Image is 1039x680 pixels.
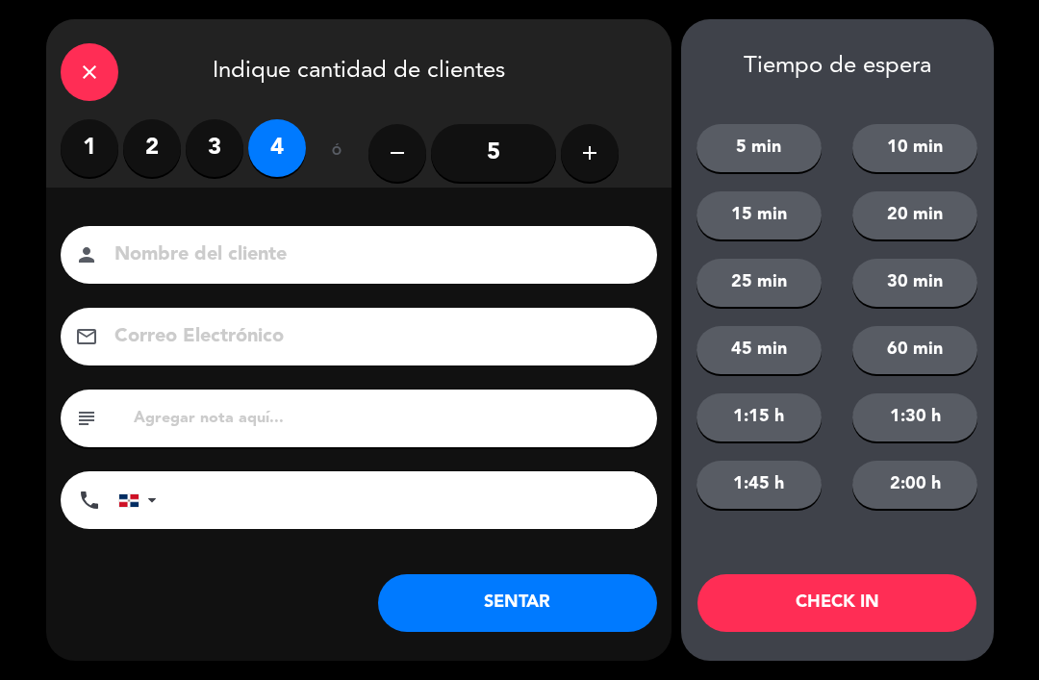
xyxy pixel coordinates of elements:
i: person [75,243,98,266]
input: Nombre del cliente [113,239,632,272]
label: 2 [123,119,181,177]
button: 1:15 h [697,393,822,441]
button: CHECK IN [697,574,976,632]
i: phone [78,489,101,512]
label: 4 [248,119,306,177]
i: close [78,61,101,84]
i: add [578,141,601,164]
div: ó [306,119,368,187]
button: 30 min [852,259,977,307]
button: 45 min [697,326,822,374]
button: remove [368,124,426,182]
label: 1 [61,119,118,177]
i: subject [75,407,98,430]
button: 5 min [697,124,822,172]
i: email [75,325,98,348]
button: add [561,124,619,182]
button: 1:45 h [697,461,822,509]
input: Agregar nota aquí... [132,405,643,432]
input: Correo Electrónico [113,320,632,354]
button: 2:00 h [852,461,977,509]
button: 10 min [852,124,977,172]
div: Dominican Republic (República Dominicana): +1 [119,472,164,528]
button: 1:30 h [852,393,977,441]
button: 60 min [852,326,977,374]
label: 3 [186,119,243,177]
div: Tiempo de espera [681,53,994,81]
i: remove [386,141,409,164]
div: Indique cantidad de clientes [46,19,672,119]
button: SENTAR [378,574,657,632]
button: 20 min [852,191,977,239]
button: 25 min [697,259,822,307]
button: 15 min [697,191,822,239]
